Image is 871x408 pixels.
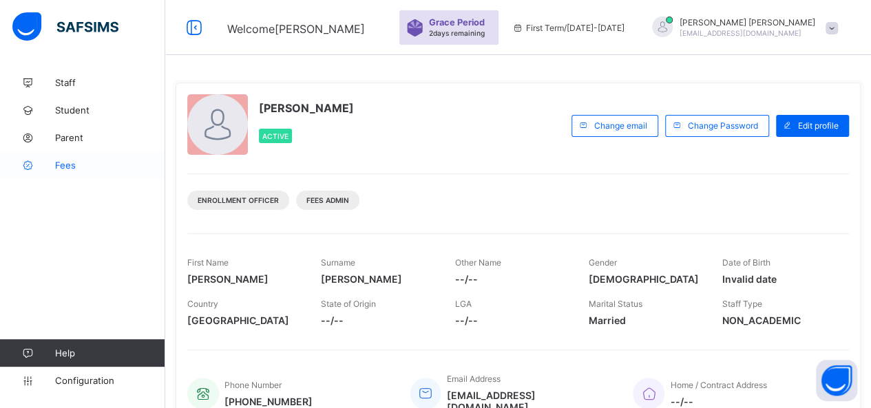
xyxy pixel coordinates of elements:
span: Married [589,314,702,326]
span: Marital Status [589,299,642,309]
span: Student [55,105,165,116]
span: Home / Contract Address [670,380,766,390]
span: LGA [454,299,471,309]
span: Surname [321,257,355,268]
span: Date of Birth [722,257,770,268]
span: Welcome [PERSON_NAME] [227,22,365,36]
span: Help [55,347,165,358]
span: Staff [55,77,165,88]
span: First Name [187,257,229,268]
span: NON_ACADEMIC [722,314,835,326]
span: [GEOGRAPHIC_DATA] [187,314,300,326]
img: safsims [12,12,118,41]
span: Change Password [688,120,758,131]
span: Staff Type [722,299,762,309]
span: Edit profile [798,120,839,131]
div: MARYOKOH [638,17,845,39]
span: 2 days remaining [429,29,485,37]
span: Other Name [454,257,501,268]
span: Grace Period [429,17,485,28]
span: [EMAIL_ADDRESS][DOMAIN_NAME] [680,29,801,37]
span: [PERSON_NAME] [PERSON_NAME] [680,17,815,28]
button: Open asap [816,360,857,401]
span: [PHONE_NUMBER] [224,396,313,407]
span: [DEMOGRAPHIC_DATA] [589,273,702,285]
span: Invalid date [722,273,835,285]
span: --/-- [454,314,567,326]
span: --/-- [321,314,434,326]
span: State of Origin [321,299,376,309]
span: Fees Admin [306,196,349,204]
span: Gender [589,257,617,268]
span: Configuration [55,375,165,386]
span: Phone Number [224,380,282,390]
span: Parent [55,132,165,143]
span: session/term information [512,23,625,33]
span: --/-- [454,273,567,285]
span: [PERSON_NAME] [259,101,354,115]
span: Enrollment Officer [198,196,279,204]
span: Active [262,132,288,140]
span: Email Address [446,374,500,384]
span: [PERSON_NAME] [187,273,300,285]
span: Country [187,299,218,309]
span: [PERSON_NAME] [321,273,434,285]
span: Change email [594,120,647,131]
span: --/-- [670,396,766,407]
span: Fees [55,160,165,171]
img: sticker-purple.71386a28dfed39d6af7621340158ba97.svg [406,19,423,36]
